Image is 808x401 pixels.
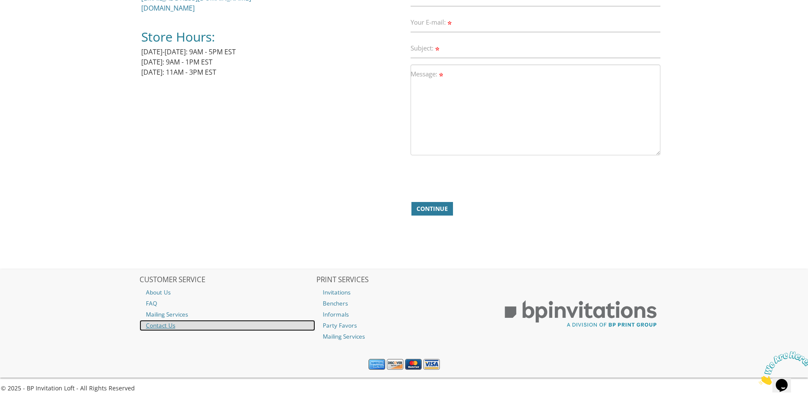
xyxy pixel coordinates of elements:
a: Invitations [316,287,492,298]
label: Message: [411,70,445,79]
iframe: chat widget [755,348,808,388]
button: Continue [411,202,453,216]
img: Chat attention grabber [3,3,56,37]
a: Contact Us [140,320,315,331]
a: About Us [140,287,315,298]
span: Continue [417,205,448,213]
img: American Express [369,359,385,370]
img: Required [447,21,451,25]
label: Subject: [411,44,441,53]
a: Informals [316,309,492,320]
iframe: reCAPTCHA [411,162,540,195]
img: Required [439,73,443,77]
h2: CUSTOMER SERVICE [140,276,315,284]
a: Party Favors [316,320,492,331]
a: Benchers [316,298,492,309]
a: Mailing Services [316,331,492,342]
img: MasterCard [405,359,422,370]
h2: Store Hours: [141,30,404,45]
img: Discover [387,359,403,370]
img: BP Print Group [493,293,668,335]
a: FAQ [140,298,315,309]
a: Mailing Services [140,309,315,320]
img: Required [435,47,439,51]
a: [DOMAIN_NAME] [141,3,195,13]
label: Your E-mail: [411,18,453,27]
h2: PRINT SERVICES [316,276,492,284]
img: Visa [423,359,440,370]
